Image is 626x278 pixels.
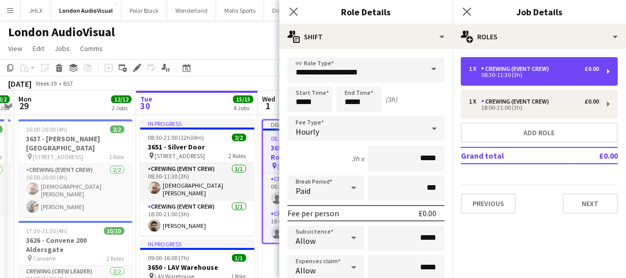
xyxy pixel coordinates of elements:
[233,104,253,112] div: 4 Jobs
[140,119,254,128] div: In progress
[563,193,618,214] button: Next
[29,42,48,55] a: Edit
[279,24,453,49] div: Shift
[104,227,124,235] span: 10/10
[18,94,32,104] span: Mon
[481,98,553,105] div: Crewing (Event Crew)
[585,65,599,72] div: £0.00
[296,265,316,275] span: Allow
[585,98,599,105] div: £0.00
[76,42,107,55] a: Comms
[232,134,246,141] span: 2/2
[469,98,481,105] div: 1 x
[4,42,27,55] a: View
[469,105,599,110] div: 18:00-21:00 (3h)
[111,95,132,103] span: 12/12
[33,153,84,161] span: [STREET_ADDRESS]
[481,65,553,72] div: Crewing (Event Crew)
[18,236,133,254] h3: 3626 - Convene 200 Aldersgate
[419,208,436,218] div: £0.00
[278,162,328,170] span: [STREET_ADDRESS]
[27,227,68,235] span: 17:30-21:30 (4h)
[155,152,205,160] span: [STREET_ADDRESS]
[63,80,73,87] div: BST
[263,208,375,243] app-card-role: Crewing (Event Crew)0/118:00-21:00 (3h)
[216,1,264,20] button: Motiv Sports
[8,24,115,40] h1: London AudioVisual
[453,5,626,18] h3: Job Details
[148,254,190,262] span: 09:00-16:00 (7h)
[279,5,453,18] h3: Role Details
[263,120,375,129] div: Draft
[453,24,626,49] div: Roles
[34,80,59,87] span: Week 39
[51,1,121,20] button: London AudioVisual
[140,94,152,104] span: Tue
[229,152,246,160] span: 2 Roles
[296,186,310,196] span: Paid
[18,119,133,217] app-job-card: 16:00-20:00 (4h)2/23637 - [PERSON_NAME][GEOGRAPHIC_DATA] [STREET_ADDRESS]1 RoleCrewing (Event Cre...
[469,65,481,72] div: 1 x
[140,119,254,236] app-job-card: In progress08:30-21:00 (12h30m)2/23651 - Silver Door [STREET_ADDRESS]2 RolesCrewing (Event Crew)1...
[288,208,339,218] div: Fee per person
[80,44,103,53] span: Comms
[569,147,618,164] td: £0.00
[139,100,152,112] span: 30
[262,94,275,104] span: Wed
[27,125,68,133] span: 16:00-20:00 (4h)
[121,1,167,20] button: Polar Black
[271,135,327,142] span: 08:30-21:00 (12h30m)
[469,72,599,78] div: 08:30-11:30 (3h)
[461,122,618,143] button: Add role
[461,193,516,214] button: Previous
[8,79,32,89] div: [DATE]
[385,95,397,104] div: (3h)
[112,104,131,112] div: 2 Jobs
[352,154,364,163] div: 3h x
[140,240,254,248] div: In progress
[232,254,246,262] span: 1/1
[296,127,319,137] span: Hourly
[110,125,124,133] span: 2/2
[461,147,569,164] td: Grand total
[263,143,375,162] h3: 3655 - [PERSON_NAME]'s Rooftop [GEOGRAPHIC_DATA]
[262,119,376,244] app-job-card: Draft08:30-21:00 (12h30m)0/23655 - [PERSON_NAME]'s Rooftop [GEOGRAPHIC_DATA] [STREET_ADDRESS]2 Ro...
[33,255,56,262] span: Convene
[264,1,304,20] button: Dishoom
[140,201,254,236] app-card-role: Crewing (Event Crew)1/118:00-21:00 (3h)[PERSON_NAME]
[18,134,133,153] h3: 3637 - [PERSON_NAME][GEOGRAPHIC_DATA]
[50,42,74,55] a: Jobs
[33,44,44,53] span: Edit
[17,100,32,112] span: 29
[260,100,275,112] span: 1
[167,1,216,20] button: Wonderland
[140,163,254,201] app-card-role: Crewing (Event Crew)1/108:30-11:30 (3h)[DEMOGRAPHIC_DATA][PERSON_NAME]
[110,153,124,161] span: 1 Role
[107,255,124,262] span: 2 Roles
[18,164,133,217] app-card-role: Crewing (Event Crew)2/216:00-20:00 (4h)[DEMOGRAPHIC_DATA][PERSON_NAME][PERSON_NAME]
[140,142,254,151] h3: 3651 - Silver Door
[21,1,51,20] button: JHLX
[8,44,22,53] span: View
[263,173,375,208] app-card-role: Crewing (Event Crew)0/108:30-11:30 (3h)
[296,236,316,246] span: Allow
[140,263,254,272] h3: 3650 - LAV Warehouse
[233,95,253,103] span: 15/15
[55,44,70,53] span: Jobs
[148,134,204,141] span: 08:30-21:00 (12h30m)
